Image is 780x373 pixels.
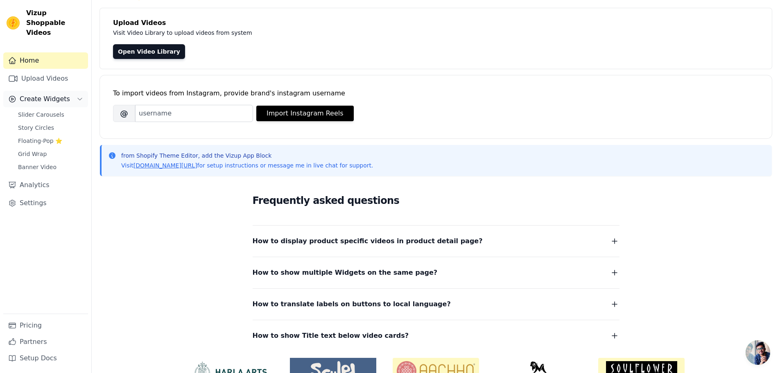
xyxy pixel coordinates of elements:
span: Floating-Pop ⭐ [18,137,62,145]
p: from Shopify Theme Editor, add the Vizup App Block [121,151,373,160]
button: How to display product specific videos in product detail page? [253,235,619,247]
span: Create Widgets [20,94,70,104]
img: Vizup [7,16,20,29]
span: How to show multiple Widgets on the same page? [253,267,438,278]
a: Analytics [3,177,88,193]
button: How to translate labels on buttons to local language? [253,298,619,310]
a: Floating-Pop ⭐ [13,135,88,147]
a: Open Video Library [113,44,185,59]
button: How to show multiple Widgets on the same page? [253,267,619,278]
button: Create Widgets [3,91,88,107]
p: Visit Video Library to upload videos from system [113,28,480,38]
a: [DOMAIN_NAME][URL] [133,162,197,169]
button: Import Instagram Reels [256,106,354,121]
span: How to display product specific videos in product detail page? [253,235,483,247]
div: To import videos from Instagram, provide brand's instagram username [113,88,759,98]
span: Slider Carousels [18,111,64,119]
a: Banner Video [13,161,88,173]
input: username [135,105,253,122]
span: @ [113,105,135,122]
a: Home [3,52,88,69]
span: Story Circles [18,124,54,132]
span: Banner Video [18,163,57,171]
span: How to translate labels on buttons to local language? [253,298,451,310]
a: Slider Carousels [13,109,88,120]
a: Settings [3,195,88,211]
h2: Frequently asked questions [253,192,619,209]
button: How to show Title text below video cards? [253,330,619,341]
a: Story Circles [13,122,88,133]
a: Partners [3,334,88,350]
a: Upload Videos [3,70,88,87]
a: Pricing [3,317,88,334]
h4: Upload Videos [113,18,759,28]
p: Visit for setup instructions or message me in live chat for support. [121,161,373,170]
span: How to show Title text below video cards? [253,330,409,341]
a: Grid Wrap [13,148,88,160]
a: Setup Docs [3,350,88,366]
span: Vizup Shoppable Videos [26,8,85,38]
span: Grid Wrap [18,150,47,158]
a: Open chat [746,340,770,365]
